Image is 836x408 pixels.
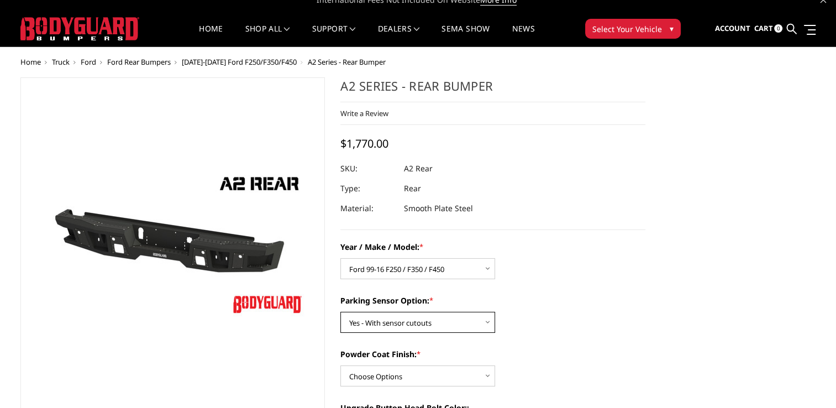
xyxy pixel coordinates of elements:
label: Year / Make / Model: [340,241,645,253]
a: shop all [245,25,290,46]
button: Select Your Vehicle [585,19,681,39]
dt: Material: [340,198,396,218]
label: Powder Coat Finish: [340,348,645,360]
span: A2 Series - Rear Bumper [308,57,386,67]
span: ▾ [670,23,674,34]
a: Ford [81,57,96,67]
img: BODYGUARD BUMPERS [20,17,139,40]
span: Cart [754,23,772,33]
a: Account [714,14,750,44]
span: 0 [774,24,782,33]
dd: A2 Rear [404,159,433,179]
a: Home [20,57,41,67]
a: Write a Review [340,108,388,118]
a: Ford Rear Bumpers [107,57,171,67]
dt: SKU: [340,159,396,179]
a: Home [199,25,223,46]
dt: Type: [340,179,396,198]
dd: Rear [404,179,421,198]
span: Account [714,23,750,33]
a: Truck [52,57,70,67]
span: $1,770.00 [340,136,388,151]
a: SEMA Show [441,25,490,46]
label: Parking Sensor Option: [340,295,645,306]
a: Cart 0 [754,14,782,44]
a: Dealers [378,25,420,46]
a: News [512,25,534,46]
a: Support [312,25,356,46]
a: [DATE]-[DATE] Ford F250/F350/F450 [182,57,297,67]
h1: A2 Series - Rear Bumper [340,77,645,102]
dd: Smooth Plate Steel [404,198,473,218]
span: Select Your Vehicle [592,23,662,35]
